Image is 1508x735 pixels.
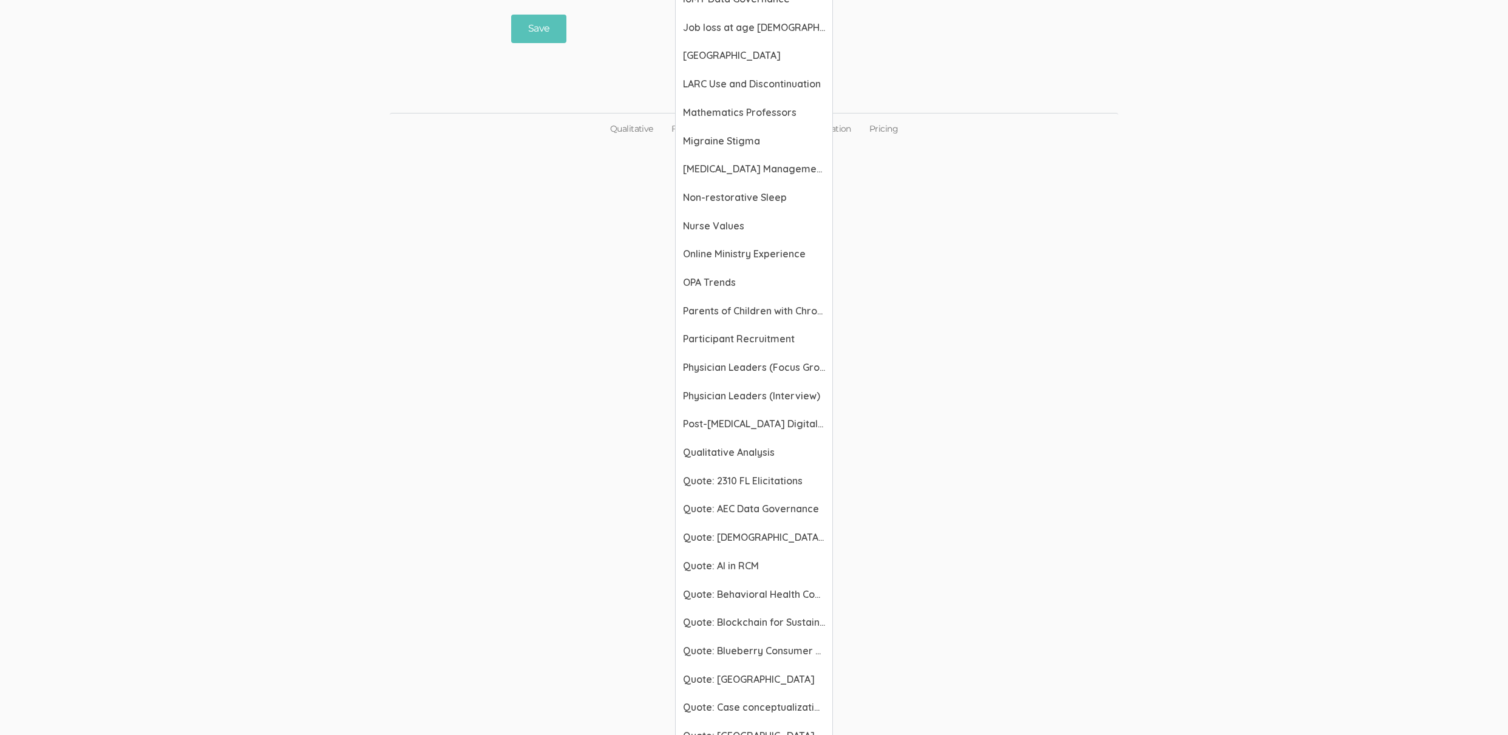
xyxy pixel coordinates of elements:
a: Qualitative [601,113,662,144]
a: Pricing [860,113,907,144]
a: Quote: 2310 FL Elicitations [676,468,832,496]
span: Quote: AI in RCM [683,559,825,573]
a: Quote: Case conceptualization for interpersonal violence survivors [676,694,832,723]
span: Quote: AEC Data Governance [683,502,825,516]
a: Quote: [DEMOGRAPHIC_DATA] Refugee Resettlement [676,524,832,553]
a: Post-[MEDICAL_DATA] Digital Change Strategies [676,411,832,439]
span: [GEOGRAPHIC_DATA] [683,49,825,63]
span: Migraine Stigma [683,134,825,148]
span: Physician Leaders (Interview) [683,389,825,403]
span: Quote: Case conceptualization for interpersonal violence survivors [683,700,825,714]
a: Quote: AI in RCM [676,553,832,581]
span: Job loss at age [DEMOGRAPHIC_DATA]+ [683,21,825,35]
iframe: Chat Widget [1447,677,1508,735]
a: Quote: Behavioral Health Counselor Supervisors [676,581,832,610]
a: Quote: Blueberry Consumer Behavior Project [676,638,832,666]
span: [MEDICAL_DATA] Management [683,162,825,176]
span: Quote: [GEOGRAPHIC_DATA] [683,672,825,686]
span: Participant Recruitment [683,332,825,346]
span: Quote: 2310 FL Elicitations [683,474,825,488]
span: Nurse Values [683,219,825,233]
span: Quote: Blockchain for Sustainable Fashion: The Case of Fashion Rental [683,615,825,629]
span: Online Ministry Experience [683,247,825,261]
span: Quote: [DEMOGRAPHIC_DATA] Refugee Resettlement [683,530,825,544]
span: Post-[MEDICAL_DATA] Digital Change Strategies [683,417,825,431]
a: FAQ [662,113,698,144]
a: [GEOGRAPHIC_DATA] [676,42,832,71]
span: Parents of Children with Chronic Conditions [683,304,825,318]
a: LARC Use and Discontinuation [676,71,832,100]
a: Quote: AEC Data Governance [676,496,832,524]
a: Non-restorative Sleep [676,185,832,213]
a: Nurse Values [676,213,832,242]
span: Non-restorative Sleep [683,191,825,205]
span: Quote: Behavioral Health Counselor Supervisors [683,588,825,601]
a: OPA Trends [676,269,832,298]
span: Quote: Blueberry Consumer Behavior Project [683,644,825,658]
a: Quote: Blockchain for Sustainable Fashion: The Case of Fashion Rental [676,609,832,638]
a: Parents of Children with Chronic Conditions [676,298,832,327]
span: Physician Leaders (Focus Group) [683,361,825,374]
span: Qualitative Analysis [683,445,825,459]
span: LARC Use and Discontinuation [683,77,825,91]
a: [MEDICAL_DATA] Management [676,156,832,185]
input: Save [511,15,566,43]
span: Mathematics Professors [683,106,825,120]
a: Participant Recruitment [676,326,832,354]
a: Online Ministry Experience [676,241,832,269]
a: Mathematics Professors [676,100,832,128]
a: Quote: [GEOGRAPHIC_DATA] [676,666,832,695]
span: OPA Trends [683,276,825,290]
a: Physician Leaders (Interview) [676,383,832,412]
a: Physician Leaders (Focus Group) [676,354,832,383]
a: Migraine Stigma [676,128,832,157]
a: Qualitative Analysis [676,439,832,468]
a: Job loss at age [DEMOGRAPHIC_DATA]+ [676,15,832,43]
